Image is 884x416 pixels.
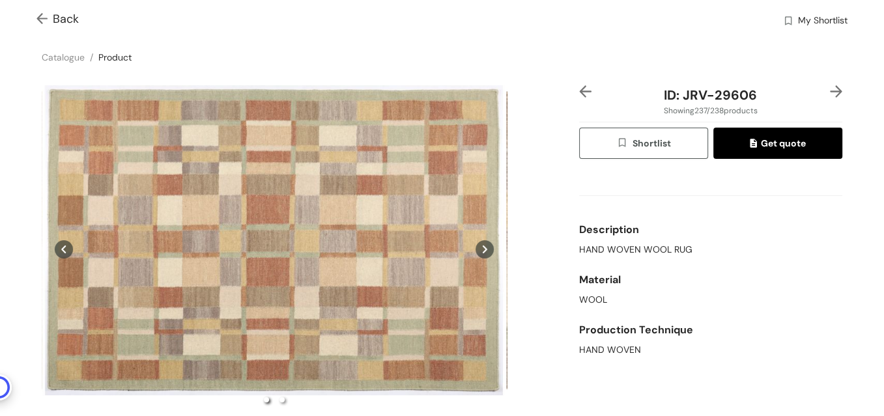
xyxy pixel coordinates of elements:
span: HAND WOVEN WOOL RUG [579,243,692,257]
a: Product [98,51,132,63]
li: slide item 1 [264,397,269,402]
span: Showing 237 / 238 products [664,105,758,117]
img: wishlist [782,15,794,29]
div: Material [579,267,842,293]
span: Get quote [750,136,806,150]
span: / [90,51,93,63]
a: Catalogue [42,51,85,63]
span: ID: JRV-29606 [664,87,757,104]
div: Production Technique [579,317,842,343]
img: wishlist [616,137,632,151]
img: quote [750,139,761,150]
span: My Shortlist [798,14,848,29]
img: right [830,85,842,98]
div: Description [579,217,842,243]
span: Back [36,10,79,28]
img: Go back [36,13,53,27]
img: left [579,85,592,98]
div: HAND WOVEN [579,343,842,357]
div: WOOL [579,293,842,307]
button: quoteGet quote [713,128,842,159]
span: Shortlist [616,136,670,151]
button: wishlistShortlist [579,128,708,159]
li: slide item 2 [279,397,285,402]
